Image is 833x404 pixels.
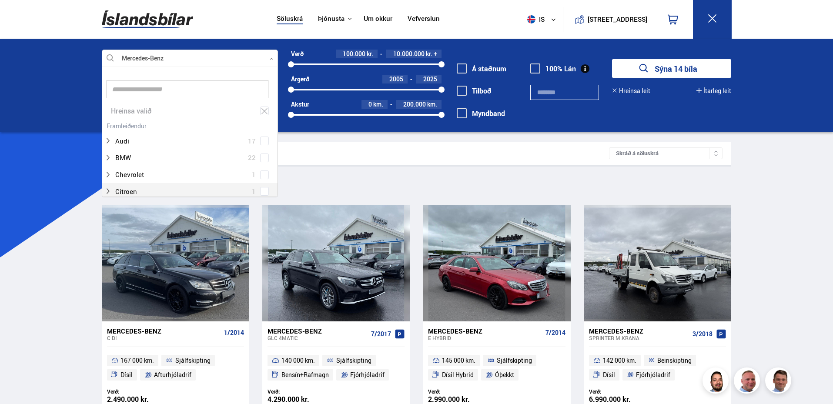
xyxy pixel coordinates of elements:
[281,370,329,380] span: Bensín+Rafmagn
[696,87,731,94] button: Ítarleg leit
[692,331,713,337] span: 3/2018
[107,388,176,395] div: Verð:
[603,355,636,366] span: 142 000 km.
[277,15,303,24] a: Söluskrá
[428,396,497,403] div: 2.990.000 kr.
[268,335,368,341] div: GLC 4MATIC
[527,15,535,23] img: svg+xml;base64,PHN2ZyB4bWxucz0iaHR0cDovL3d3dy53My5vcmcvMjAwMC9zdmciIHdpZHRoPSI1MTIiIGhlaWdodD0iNT...
[248,135,256,147] span: 17
[291,76,309,83] div: Árgerð
[423,75,437,83] span: 2025
[102,103,278,120] div: Hreinsa valið
[224,329,244,336] span: 1/2014
[175,355,211,366] span: Sjálfskipting
[7,3,33,30] button: Opna LiveChat spjallviðmót
[368,100,372,108] span: 0
[530,65,576,73] label: 100% Lán
[120,370,133,380] span: Dísil
[427,101,437,108] span: km.
[428,335,542,341] div: E HYBRID
[291,50,304,57] div: Verð
[704,369,730,395] img: nhp88E3Fdnt1Opn2.png
[268,327,368,335] div: Mercedes-Benz
[268,396,336,403] div: 4.290.000 kr.
[408,15,440,24] a: Vefverslun
[428,327,542,335] div: Mercedes-Benz
[367,50,373,57] span: kr.
[393,50,425,58] span: 10.000.000
[426,50,432,57] span: kr.
[636,370,670,380] span: Fjórhjóladrif
[609,147,723,159] div: Skráð á söluskrá
[442,370,474,380] span: Dísil Hybrid
[568,7,652,32] a: [STREET_ADDRESS]
[589,396,658,403] div: 6.990.000 kr.
[102,5,193,33] img: G0Ugv5HjCgRt.svg
[457,87,492,95] label: Tilboð
[457,65,506,73] label: Á staðnum
[545,329,565,336] span: 7/2014
[434,50,437,57] span: +
[612,59,731,78] button: Sýna 14 bíla
[442,355,475,366] span: 145 000 km.
[281,355,315,366] span: 140 000 km.
[497,355,532,366] span: Sjálfskipting
[524,7,563,32] button: is
[589,327,689,335] div: Mercedes-Benz
[248,151,256,164] span: 22
[291,101,309,108] div: Akstur
[252,185,256,198] span: 1
[107,327,221,335] div: Mercedes-Benz
[252,168,256,181] span: 1
[343,50,365,58] span: 100.000
[428,388,497,395] div: Verð:
[120,355,154,366] span: 167 000 km.
[373,101,383,108] span: km.
[371,331,391,337] span: 7/2017
[268,388,336,395] div: Verð:
[495,370,514,380] span: Óþekkt
[336,355,371,366] span: Sjálfskipting
[318,15,345,23] button: Þjónusta
[603,370,615,380] span: Dísil
[364,15,392,24] a: Um okkur
[612,87,650,94] button: Hreinsa leit
[657,355,692,366] span: Beinskipting
[524,15,545,23] span: is
[591,16,644,23] button: [STREET_ADDRESS]
[110,149,609,158] div: Leitarniðurstöður 14 bílar
[457,110,505,117] label: Myndband
[389,75,403,83] span: 2005
[154,370,191,380] span: Afturhjóladrif
[107,335,221,341] div: C DI
[735,369,761,395] img: siFngHWaQ9KaOqBr.png
[350,370,385,380] span: Fjórhjóladrif
[403,100,426,108] span: 200.000
[589,335,689,341] div: Sprinter M.KRANA
[766,369,793,395] img: FbJEzSuNWCJXmdc-.webp
[589,388,658,395] div: Verð:
[107,396,176,403] div: 2.490.000 kr.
